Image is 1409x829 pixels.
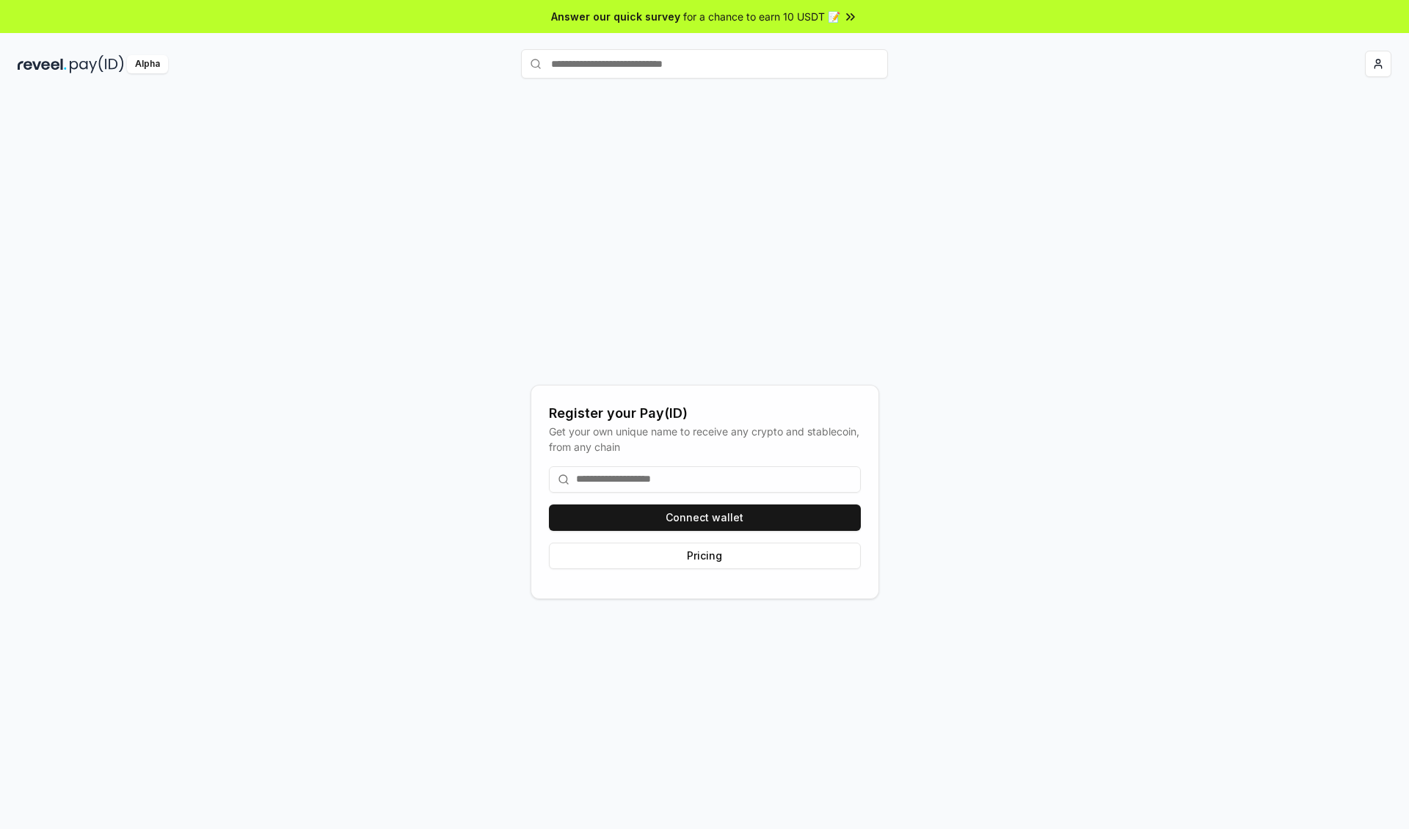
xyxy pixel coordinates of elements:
div: Alpha [127,55,168,73]
img: pay_id [70,55,124,73]
div: Register your Pay(ID) [549,403,861,424]
img: reveel_dark [18,55,67,73]
button: Pricing [549,543,861,569]
span: Answer our quick survey [551,9,680,24]
button: Connect wallet [549,504,861,531]
span: for a chance to earn 10 USDT 📝 [683,9,840,24]
div: Get your own unique name to receive any crypto and stablecoin, from any chain [549,424,861,455]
